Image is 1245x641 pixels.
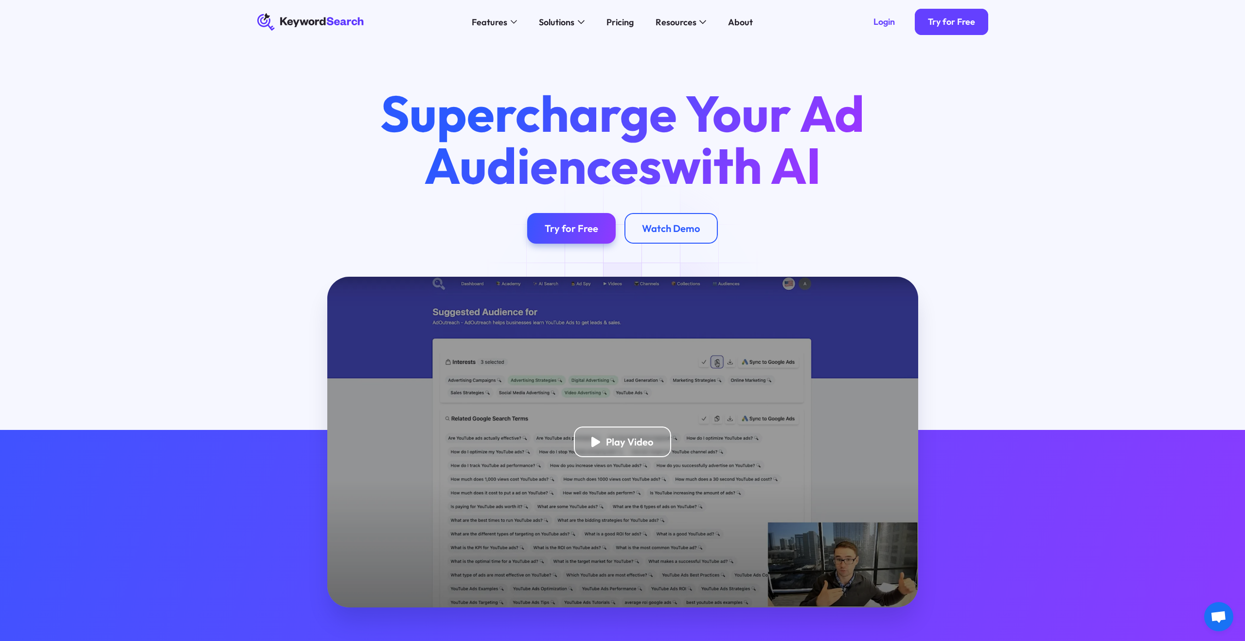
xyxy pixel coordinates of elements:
a: open lightbox [327,277,918,607]
a: Try for Free [915,9,988,35]
a: Try for Free [527,213,616,244]
div: Pricing [606,16,634,29]
div: Solutions [539,16,574,29]
a: Pricing [600,13,640,31]
a: About [721,13,759,31]
div: Try for Free [928,17,975,28]
h1: Supercharge Your Ad Audiences [360,88,885,191]
div: Watch Demo [642,222,700,234]
span: with AI [661,133,821,197]
div: Resources [656,16,696,29]
div: Features [472,16,507,29]
div: About [728,16,753,29]
a: Login [860,9,908,35]
div: Play Video [606,436,654,448]
div: Login [873,17,895,28]
div: Try for Free [545,222,598,234]
a: Open chat [1204,602,1233,631]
